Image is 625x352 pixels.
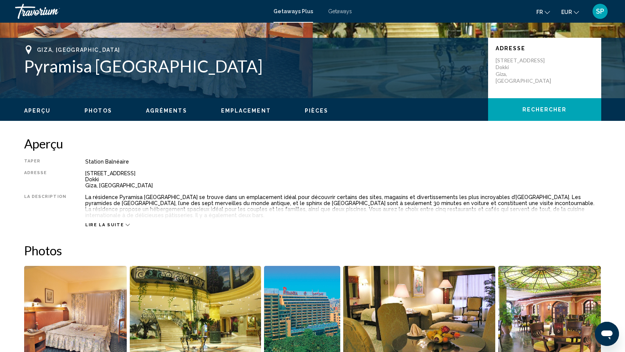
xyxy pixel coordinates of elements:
span: Agréments [146,108,187,114]
a: Getaways Plus [273,8,313,14]
p: [STREET_ADDRESS] Dokki Giza, [GEOGRAPHIC_DATA] [496,57,556,84]
button: Emplacement [221,107,271,114]
p: Adresse [496,45,594,51]
a: Travorium [15,4,266,19]
span: Giza, [GEOGRAPHIC_DATA] [37,47,121,53]
span: Emplacement [221,108,271,114]
a: Getaways [328,8,352,14]
div: [STREET_ADDRESS] Dokki Giza, [GEOGRAPHIC_DATA] [85,170,601,188]
button: Pièces [305,107,329,114]
iframe: Bouton de lancement de la fenêtre de messagerie [595,322,619,346]
span: EUR [561,9,572,15]
span: Aperçu [24,108,51,114]
button: Photos [84,107,112,114]
span: Photos [84,108,112,114]
div: Taper [24,159,66,165]
h2: Aperçu [24,136,601,151]
span: Rechercher [522,107,567,113]
button: Change language [536,6,550,17]
button: Change currency [561,6,579,17]
span: SP [596,8,604,15]
div: La résidence Pyramisa [GEOGRAPHIC_DATA] se trouve dans un emplacement idéal pour découvrir certai... [85,194,601,218]
button: Lire la suite [85,222,130,228]
span: Lire la suite [85,222,124,227]
div: Station balnéaire [85,159,601,165]
button: User Menu [590,3,610,19]
button: Rechercher [488,98,601,121]
span: Pièces [305,108,329,114]
div: La description [24,194,66,218]
h2: Photos [24,243,601,258]
h1: Pyramisa [GEOGRAPHIC_DATA] [24,56,481,76]
button: Aperçu [24,107,51,114]
span: fr [536,9,543,15]
div: Adresse [24,170,66,188]
button: Agréments [146,107,187,114]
